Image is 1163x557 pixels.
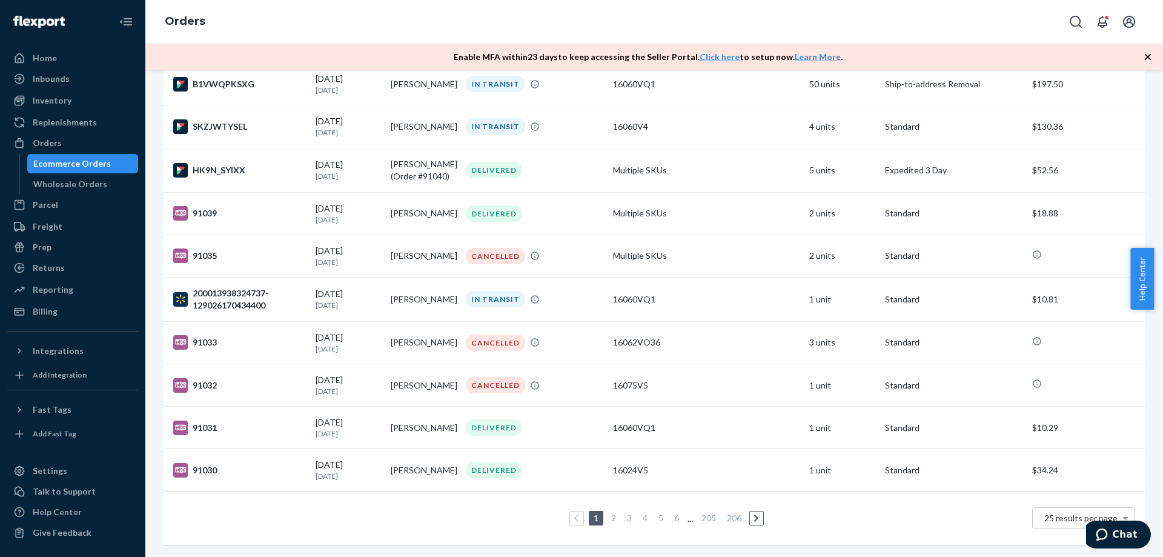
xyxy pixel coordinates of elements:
div: CANCELLED [466,335,525,351]
a: Page 2 [609,513,618,523]
button: Open account menu [1117,10,1141,34]
p: Standard [885,422,1022,434]
div: Home [33,52,57,64]
div: B1VWQPKSXG [173,77,306,92]
a: Ecommerce Orders [27,154,139,173]
td: [PERSON_NAME] [386,63,461,105]
td: 50 units [804,63,880,105]
p: [DATE] [316,386,381,396]
div: Integrations [33,345,84,357]
div: [DATE] [316,115,381,138]
p: Expedited 3 Day [885,164,1022,176]
div: Help Center [33,506,82,518]
td: [PERSON_NAME] [386,321,461,364]
div: Inventory [33,95,71,107]
div: Settings [33,465,67,477]
p: Standard [885,121,1022,133]
a: Page 5 [656,513,666,523]
div: Parcel [33,199,58,211]
a: Add Integration [7,365,138,385]
button: Help Center [1130,248,1154,310]
td: 1 unit [804,364,880,407]
div: Wholesale Orders [33,178,107,190]
div: 91030 [173,463,306,478]
button: Give Feedback [7,523,138,542]
div: Add Fast Tag [33,429,76,439]
p: [DATE] [316,127,381,138]
p: [DATE] [316,344,381,354]
a: Prep [7,238,138,257]
td: $10.81 [1027,277,1145,321]
div: Orders [33,137,62,149]
a: Billing [7,302,138,321]
p: Standard [885,250,1022,262]
div: Prep [33,241,51,253]
a: Add Fast Tag [7,424,138,444]
a: Click here [700,52,740,62]
a: Home [7,48,138,68]
div: IN TRANSIT [466,118,525,135]
div: CANCELLED [466,248,525,264]
div: Reporting [33,284,73,296]
td: Ship-to-address Removal [880,63,1027,105]
a: Reporting [7,280,138,299]
iframe: Opens a widget where you can chat to one of our agents [1086,521,1151,551]
div: 16060VQ1 [613,422,800,434]
a: Returns [7,258,138,278]
div: 91032 [173,378,306,393]
div: 16060V4 [613,121,800,133]
a: Inbounds [7,69,138,88]
div: 16060VQ1 [613,78,800,90]
button: Open Search Box [1064,10,1088,34]
a: Freight [7,217,138,236]
li: ... [687,511,694,525]
a: Page 6 [672,513,681,523]
div: DELIVERED [466,205,522,222]
div: [DATE] [316,459,381,481]
div: HK9N_SYIXX [173,163,306,178]
div: [DATE] [316,159,381,181]
div: CANCELLED [466,377,525,393]
div: [DATE] [316,202,381,225]
div: Give Feedback [33,527,91,539]
td: 3 units [804,321,880,364]
p: [DATE] [316,215,381,225]
div: Add Integration [33,370,87,380]
p: Standard [885,336,1022,349]
div: Replenishments [33,116,97,128]
p: Standard [885,293,1022,305]
td: [PERSON_NAME] [386,364,461,407]
td: [PERSON_NAME] [386,277,461,321]
a: Page 206 [724,513,744,523]
div: 91031 [173,421,306,435]
div: IN TRANSIT [466,76,525,92]
td: 2 units [804,235,880,277]
td: $52.56 [1027,148,1145,192]
div: Fast Tags [33,404,71,416]
div: Talk to Support [33,485,96,498]
td: 5 units [804,148,880,192]
button: Talk to Support [7,482,138,501]
div: IN TRANSIT [466,291,525,307]
a: Page 3 [625,513,634,523]
div: 16075V5 [613,379,800,392]
p: [DATE] [316,257,381,267]
td: Multiple SKUs [608,192,804,235]
button: Fast Tags [7,400,138,419]
a: Parcel [7,195,138,215]
a: Page 1 is your current page [591,513,601,523]
td: 4 units [804,105,880,148]
td: $18.88 [1027,192,1145,235]
td: $10.29 [1027,407,1145,449]
a: Orders [165,15,205,28]
a: Page 4 [640,513,650,523]
p: [DATE] [316,171,381,181]
p: Standard [885,464,1022,476]
td: [PERSON_NAME] [386,192,461,235]
a: Settings [7,461,138,481]
div: DELIVERED [466,462,522,478]
div: 16024V5 [613,464,800,476]
button: Integrations [7,341,138,361]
